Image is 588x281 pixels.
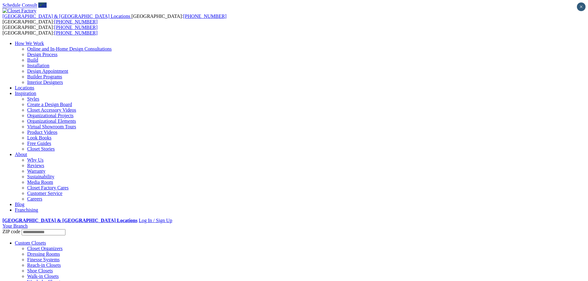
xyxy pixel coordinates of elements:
a: Dressing Rooms [27,251,60,257]
a: Why Us [27,157,44,163]
a: Build [27,57,38,63]
a: Your Branch [2,223,27,229]
span: ZIP code [2,229,20,234]
a: Free Guides [27,141,51,146]
a: Organizational Projects [27,113,73,118]
a: Reviews [27,163,44,168]
a: Interior Designers [27,80,63,85]
a: Installation [27,63,49,68]
a: Custom Closets [15,240,46,246]
a: Virtual Showroom Tours [27,124,76,129]
a: [GEOGRAPHIC_DATA] & [GEOGRAPHIC_DATA] Locations [2,14,131,19]
a: Finesse Systems [27,257,60,262]
a: [PHONE_NUMBER] [54,30,98,35]
a: Call [38,2,47,8]
a: Organizational Elements [27,118,76,124]
a: Walk-in Closets [27,274,59,279]
a: Closet Accessory Videos [27,107,76,113]
a: About [15,152,27,157]
a: Design Appointment [27,68,68,74]
a: Blog [15,202,24,207]
a: [GEOGRAPHIC_DATA] & [GEOGRAPHIC_DATA] Locations [2,218,137,223]
a: [PHONE_NUMBER] [183,14,226,19]
a: Shoe Closets [27,268,53,273]
a: Look Books [27,135,52,140]
span: [GEOGRAPHIC_DATA] & [GEOGRAPHIC_DATA] Locations [2,14,130,19]
a: Inspiration [15,91,36,96]
a: Log In / Sign Up [139,218,172,223]
a: Reach-in Closets [27,262,61,268]
span: [GEOGRAPHIC_DATA]: [GEOGRAPHIC_DATA]: [2,25,98,35]
a: Design Process [27,52,57,57]
a: Careers [27,196,42,201]
a: [PHONE_NUMBER] [54,25,98,30]
a: Franchising [15,207,38,213]
span: [GEOGRAPHIC_DATA]: [GEOGRAPHIC_DATA]: [2,14,227,24]
a: Sustainability [27,174,54,179]
a: Closet Factory Cares [27,185,69,190]
a: Closet Organizers [27,246,63,251]
a: Builder Programs [27,74,62,79]
a: Closet Stories [27,146,55,151]
a: [PHONE_NUMBER] [54,19,98,24]
a: How We Work [15,41,44,46]
input: Enter your Zip code [22,229,65,235]
a: Product Videos [27,130,57,135]
a: Locations [15,85,34,90]
a: Styles [27,96,39,101]
a: Customer Service [27,191,62,196]
a: Schedule Consult [2,2,37,8]
img: Closet Factory [2,8,36,14]
a: Warranty [27,168,45,174]
button: Close [577,2,586,11]
a: Media Room [27,180,53,185]
a: Online and In-Home Design Consultations [27,46,112,52]
a: Create a Design Board [27,102,72,107]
